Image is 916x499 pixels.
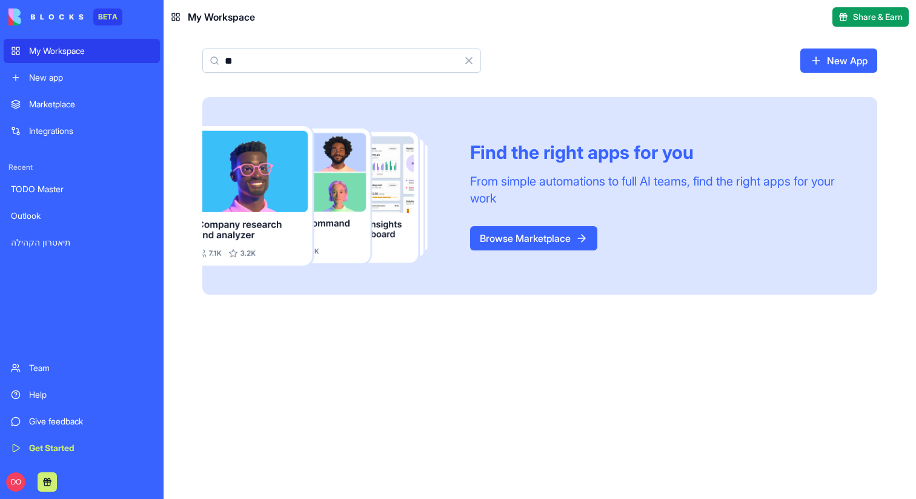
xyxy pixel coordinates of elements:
span: Recent [4,162,160,172]
div: BETA [93,8,122,25]
a: Team [4,356,160,380]
a: Browse Marketplace [470,226,597,250]
a: BETA [8,8,122,25]
a: New app [4,65,160,90]
button: Share & Earn [832,7,909,27]
div: תיאטרון הקהילה [11,236,153,249]
a: תיאטרון הקהילה [4,230,160,255]
a: Get Started [4,436,160,460]
img: Frame_181_egmpey.png [202,126,451,266]
div: Find the right apps for you [470,141,848,163]
a: My Workspace [4,39,160,63]
a: Give feedback [4,409,160,434]
div: Team [29,362,153,374]
a: Help [4,383,160,407]
img: logo [8,8,84,25]
div: Give feedback [29,415,153,427]
div: Integrations [29,125,153,137]
div: From simple automations to full AI teams, find the right apps for your work [470,173,848,207]
div: My Workspace [29,45,153,57]
div: Get Started [29,442,153,454]
div: New app [29,72,153,84]
div: TODO Master [11,183,153,195]
a: Marketplace [4,92,160,116]
div: Marketplace [29,98,153,110]
div: Outlook [11,210,153,222]
span: Share & Earn [853,11,903,23]
div: Help [29,389,153,401]
a: New App [800,49,877,73]
button: Clear [457,49,481,73]
a: Outlook [4,204,160,228]
a: TODO Master [4,177,160,201]
a: Integrations [4,119,160,143]
span: DO [6,472,25,492]
span: My Workspace [188,10,255,24]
